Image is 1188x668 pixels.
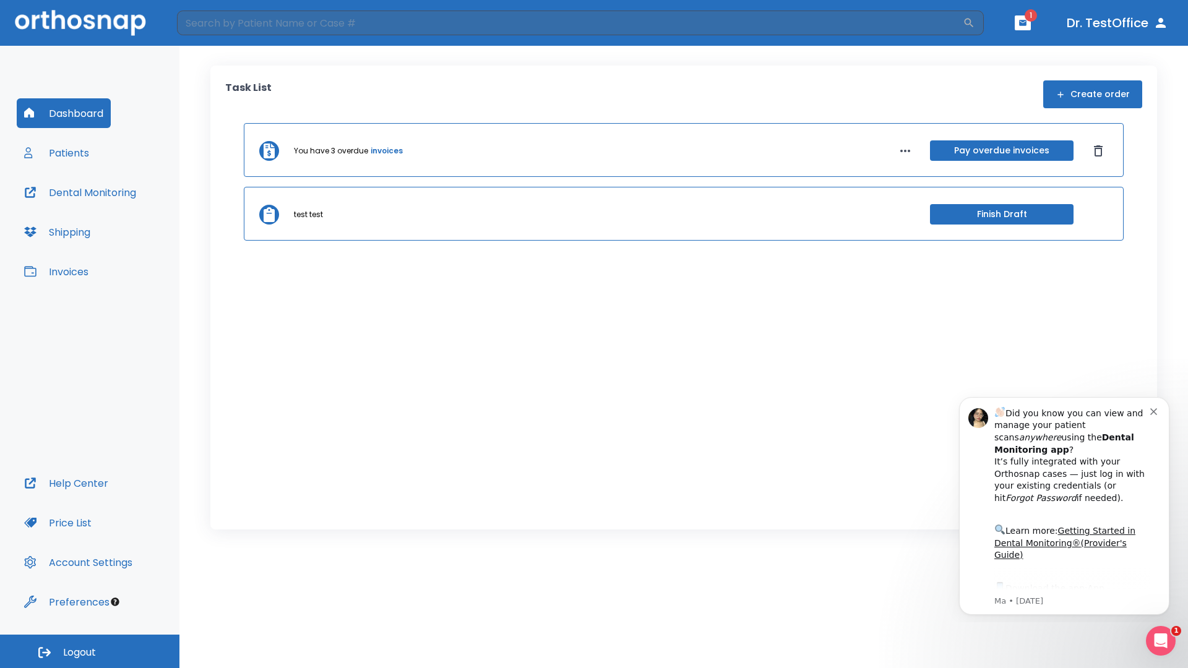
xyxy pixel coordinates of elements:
[225,80,272,108] p: Task List
[1088,141,1108,161] button: Dismiss
[1062,12,1173,34] button: Dr. TestOffice
[940,386,1188,622] iframe: Intercom notifications message
[371,145,403,156] a: invoices
[294,145,368,156] p: You have 3 overdue
[17,508,99,537] button: Price List
[210,19,220,29] button: Dismiss notification
[1146,626,1176,656] iframe: Intercom live chat
[930,204,1074,225] button: Finish Draft
[17,587,117,617] button: Preferences
[294,209,323,220] p: test test
[17,217,98,247] button: Shipping
[17,547,140,577] button: Account Settings
[17,257,96,286] button: Invoices
[930,140,1074,161] button: Pay overdue invoices
[17,98,111,128] button: Dashboard
[177,11,963,35] input: Search by Patient Name or Case #
[110,596,121,607] div: Tooltip anchor
[17,178,144,207] button: Dental Monitoring
[54,194,210,257] div: Download the app: | ​ Let us know if you need help getting started!
[63,646,96,659] span: Logout
[54,197,164,220] a: App Store
[1025,9,1037,22] span: 1
[17,138,97,168] button: Patients
[1171,626,1181,636] span: 1
[15,10,146,35] img: Orthosnap
[1043,80,1142,108] button: Create order
[54,210,210,221] p: Message from Ma, sent 8w ago
[17,468,116,498] button: Help Center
